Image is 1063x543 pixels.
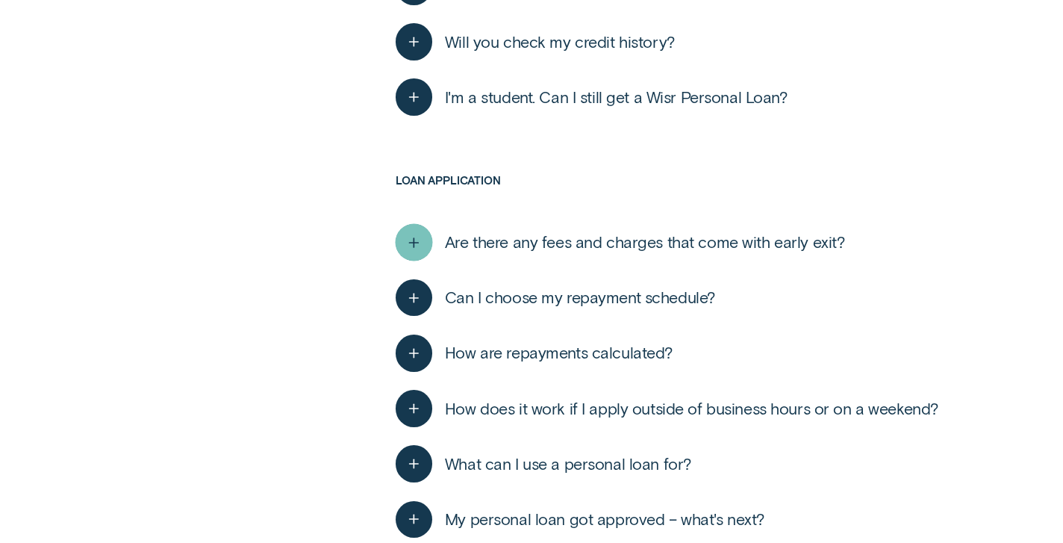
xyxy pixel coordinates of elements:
[445,399,938,419] span: How does it work if I apply outside of business hours or on a weekend?
[396,279,715,316] button: Can I choose my repayment schedule?
[445,232,845,252] span: Are there any fees and charges that come with early exit?
[396,390,938,426] button: How does it work if I apply outside of business hours or on a weekend?
[396,224,845,261] button: Are there any fees and charges that come with early exit?
[396,501,764,538] button: My personal loan got approved – what's next?
[396,335,673,371] button: How are repayments calculated?
[396,78,788,115] button: I'm a student. Can I still get a Wisr Personal Loan?
[396,445,691,482] button: What can I use a personal loan for?
[445,509,764,530] span: My personal loan got approved – what's next?
[445,343,673,363] span: How are repayments calculated?
[445,87,788,108] span: I'm a student. Can I still get a Wisr Personal Loan?
[445,32,675,52] span: Will you check my credit history?
[396,23,675,60] button: Will you check my credit history?
[396,174,952,214] h3: Loan application
[445,288,715,308] span: Can I choose my repayment schedule?
[445,454,691,474] span: What can I use a personal loan for?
